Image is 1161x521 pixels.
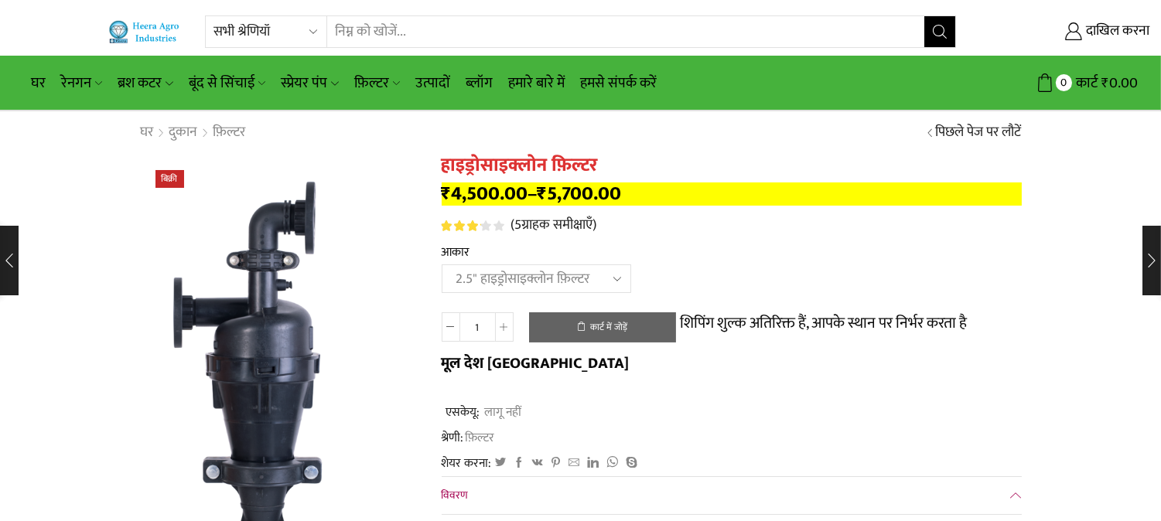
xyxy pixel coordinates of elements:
a: घर [23,65,53,101]
font: ( [511,213,515,237]
font: आकार [442,242,470,262]
font: एसकेयू: [444,402,480,422]
font: हमारे बारे में [508,71,565,95]
font: ₹ [1101,71,1109,95]
a: ब्रश कटर [110,65,180,101]
font: मूल देश [GEOGRAPHIC_DATA] [442,350,630,376]
font: ग्राहक समीक्षाएँ) [522,213,597,237]
input: उत्पाद गुणवत्ता [460,312,495,342]
font: लागू नहीं [483,402,522,422]
button: खोज बटन [924,16,955,47]
a: हमारे बारे में [500,65,572,101]
font: शिपिंग शुल्क अतिरिक्त हैं, आपके स्थान पर निर्भर करता है [680,310,967,336]
div: 5 में से 3.20 रेटिंग [442,220,504,231]
font: पिछले पेज पर लौटें [936,121,1022,144]
font: फ़िल्टर [354,71,389,95]
font: बिक्री [162,172,178,186]
font: 5,700.00 [548,178,622,209]
font: हमसे संपर्क करें [580,71,657,95]
font: – [528,178,538,209]
font: कार्ट में जोड़ें [590,320,627,335]
font: घर [31,71,46,95]
font: विवरण [442,486,469,504]
font: रेनगन [61,71,91,95]
font: श्रेणी: [442,427,464,448]
font: स्प्रेयर पंप [281,71,327,95]
font: ब्लॉग [466,71,493,95]
a: घर [140,123,155,143]
font: 0 [1060,73,1067,92]
font: दुकान [169,121,198,144]
a: बूंद से सिंचाई [181,65,273,101]
font: घर [141,121,154,144]
font: 4,500.00 [452,178,528,209]
a: दाखिल करना [979,18,1149,46]
a: फ़िल्टर [464,427,495,448]
font: 0.00 [1109,71,1138,95]
font: ₹ [442,178,452,209]
a: फ़िल्टर [213,123,247,143]
font: फ़िल्टर [213,121,246,144]
font: 5 [515,213,522,237]
a: फ़िल्टर [347,65,408,101]
a: दुकान [169,123,199,143]
a: उत्पादों [408,65,458,101]
font: हाइड्रोसाइक्लोन फ़िल्टर [442,150,598,181]
font: उत्पादों [415,71,450,95]
font: कार्ट [1076,71,1098,95]
a: 0 कार्ट ₹0.00 [971,69,1138,97]
a: हमसे संपर्क करें [572,65,664,101]
font: ब्रश कटर [118,71,162,95]
a: (5ग्राहक समीक्षाएँ) [511,216,597,236]
a: स्प्रेयर पंप [273,65,346,101]
nav: ब्रेडक्रम्ब [140,123,247,143]
font: ₹ [538,178,548,209]
font: शेयर करना: [442,453,492,473]
a: ब्लॉग [458,65,500,101]
a: विवरण [442,477,1022,514]
button: कार्ट में जोड़ें [529,312,676,343]
a: रेनगन [53,65,110,101]
input: निम्न को खोजें... [327,16,924,47]
font: दाखिल करना [1086,19,1149,43]
font: फ़िल्टर [466,427,495,448]
font: बूंद से सिंचाई [189,71,254,95]
a: पिछले पेज पर लौटें [936,123,1022,143]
